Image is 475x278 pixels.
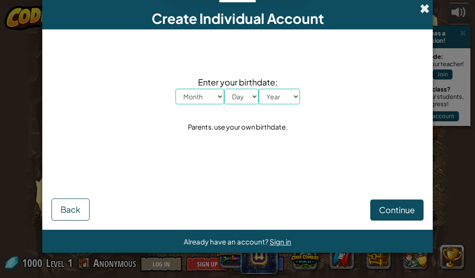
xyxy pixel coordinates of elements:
[61,204,80,215] span: Back
[175,75,300,89] span: Enter your birthdate:
[51,199,90,221] button: Back
[270,237,291,246] a: Sign in
[188,120,288,134] div: Parents, use your own birthdate.
[379,204,415,215] span: Continue
[370,199,424,221] button: Continue
[152,10,324,27] span: Create Individual Account
[184,237,270,246] span: Already have an account?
